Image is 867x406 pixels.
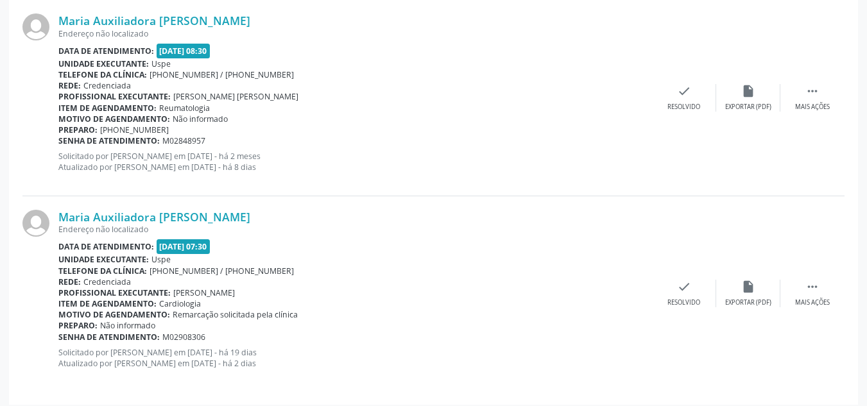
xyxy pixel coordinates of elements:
[795,103,830,112] div: Mais ações
[173,287,235,298] span: [PERSON_NAME]
[58,151,652,173] p: Solicitado por [PERSON_NAME] em [DATE] - há 2 meses Atualizado por [PERSON_NAME] em [DATE] - há 8...
[667,298,700,307] div: Resolvido
[58,124,98,135] b: Preparo:
[805,84,820,98] i: 
[725,298,771,307] div: Exportar (PDF)
[58,210,250,224] a: Maria Auxiliadora [PERSON_NAME]
[157,44,210,58] span: [DATE] 08:30
[58,254,149,265] b: Unidade executante:
[58,103,157,114] b: Item de agendamento:
[58,320,98,331] b: Preparo:
[741,84,755,98] i: insert_drive_file
[162,135,205,146] span: M02848957
[151,254,171,265] span: Uspe
[151,58,171,69] span: Uspe
[58,28,652,39] div: Endereço não localizado
[58,309,170,320] b: Motivo de agendamento:
[58,298,157,309] b: Item de agendamento:
[805,280,820,294] i: 
[157,239,210,254] span: [DATE] 07:30
[83,80,131,91] span: Credenciada
[173,91,298,102] span: [PERSON_NAME] [PERSON_NAME]
[100,320,155,331] span: Não informado
[162,332,205,343] span: M02908306
[58,241,154,252] b: Data de atendimento:
[58,114,170,124] b: Motivo de agendamento:
[725,103,771,112] div: Exportar (PDF)
[173,114,228,124] span: Não informado
[83,276,131,287] span: Credenciada
[58,46,154,56] b: Data de atendimento:
[667,103,700,112] div: Resolvido
[58,287,171,298] b: Profissional executante:
[58,135,160,146] b: Senha de atendimento:
[22,210,49,237] img: img
[58,91,171,102] b: Profissional executante:
[58,13,250,28] a: Maria Auxiliadora [PERSON_NAME]
[173,309,298,320] span: Remarcação solicitada pela clínica
[150,266,294,276] span: [PHONE_NUMBER] / [PHONE_NUMBER]
[58,224,652,235] div: Endereço não localizado
[22,13,49,40] img: img
[159,298,201,309] span: Cardiologia
[100,124,169,135] span: [PHONE_NUMBER]
[58,266,147,276] b: Telefone da clínica:
[58,276,81,287] b: Rede:
[58,58,149,69] b: Unidade executante:
[58,80,81,91] b: Rede:
[741,280,755,294] i: insert_drive_file
[150,69,294,80] span: [PHONE_NUMBER] / [PHONE_NUMBER]
[58,69,147,80] b: Telefone da clínica:
[677,84,691,98] i: check
[58,332,160,343] b: Senha de atendimento:
[795,298,830,307] div: Mais ações
[58,347,652,369] p: Solicitado por [PERSON_NAME] em [DATE] - há 19 dias Atualizado por [PERSON_NAME] em [DATE] - há 2...
[159,103,210,114] span: Reumatologia
[677,280,691,294] i: check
